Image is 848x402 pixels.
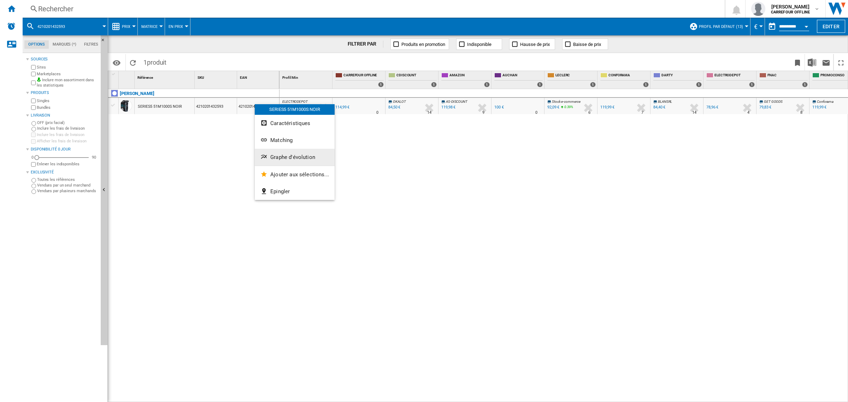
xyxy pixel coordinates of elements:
[255,183,335,200] button: Epingler...
[255,166,335,183] button: Ajouter aux sélections...
[255,132,335,149] button: Matching
[270,137,293,143] span: Matching
[255,104,335,115] div: SERIES5 51M1000S NOIR
[270,171,329,178] span: Ajouter aux sélections...
[255,115,335,132] button: Caractéristiques
[270,188,290,195] span: Epingler
[255,149,335,166] button: Graphe d'évolution
[270,120,310,126] span: Caractéristiques
[270,154,315,160] span: Graphe d'évolution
